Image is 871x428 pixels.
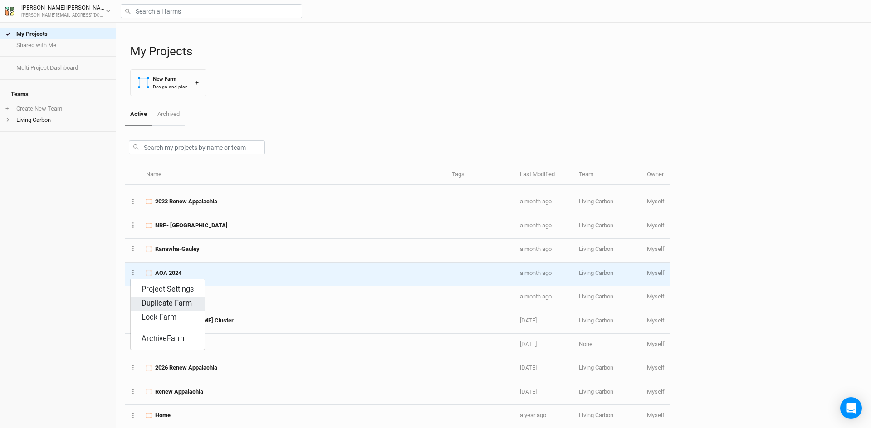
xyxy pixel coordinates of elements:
span: Jul 23, 2025 3:14 PM [520,245,552,252]
span: NRP- Colony Bay [155,221,228,230]
h4: Teams [5,85,110,103]
span: 2023 Renew Appalachia [155,197,217,206]
button: Duplicate Farm [131,297,205,311]
td: Living Carbon [574,357,642,381]
span: andy@livingcarbon.com [647,341,665,347]
th: Owner [642,165,670,185]
a: Archived [152,103,184,125]
div: + [195,78,199,87]
td: Living Carbon [574,381,642,405]
span: May 22, 2025 11:09 AM [520,341,537,347]
td: Living Carbon [574,286,642,310]
span: Jul 23, 2025 3:19 PM [520,222,552,229]
span: andy@livingcarbon.com [647,269,665,276]
th: Name [141,165,447,185]
span: May 9, 2025 10:32 AM [520,364,537,371]
div: New Farm [153,75,188,83]
th: Last Modified [515,165,574,185]
div: [PERSON_NAME] [PERSON_NAME] [21,3,106,12]
span: Renew Appalachia [155,388,203,396]
div: Open Intercom Messenger [840,397,862,419]
span: + [5,105,9,112]
td: Living Carbon [574,239,642,262]
th: Tags [447,165,515,185]
td: Living Carbon [574,215,642,239]
button: [PERSON_NAME] [PERSON_NAME][PERSON_NAME][EMAIL_ADDRESS][DOMAIN_NAME] [5,3,111,19]
td: None [574,334,642,357]
a: Active [125,103,152,126]
span: Jul 23, 2025 2:43 PM [520,293,552,300]
th: Team [574,165,642,185]
div: [PERSON_NAME][EMAIL_ADDRESS][DOMAIN_NAME] [21,12,106,19]
span: AOA 2024 [155,269,181,277]
button: Archive Farm [131,332,205,346]
div: Design and plan [153,83,188,90]
td: Living Carbon [574,191,642,215]
input: Search my projects by name or team [129,140,265,154]
span: andy@livingcarbon.com [647,317,665,324]
span: May 7, 2025 5:12 PM [520,388,537,395]
h1: My Projects [130,44,862,58]
span: andy@livingcarbon.com [647,245,665,252]
span: andy@livingcarbon.com [647,364,665,371]
span: andy@livingcarbon.com [647,412,665,418]
span: Jul 23, 2025 3:24 PM [520,198,552,205]
span: andy@livingcarbon.com [647,198,665,205]
input: Search all farms [121,4,302,18]
button: New FarmDesign and plan+ [130,69,206,96]
td: Living Carbon [574,310,642,334]
span: Home [155,411,171,419]
span: andy@livingcarbon.com [647,222,665,229]
span: andy@livingcarbon.com [647,388,665,395]
span: Jul 23, 2025 2:54 PM [520,269,552,276]
span: Kanawha-Gauley [155,245,200,253]
td: Living Carbon [574,263,642,286]
span: 2026 Renew Appalachia [155,364,217,372]
span: andy@livingcarbon.com [647,293,665,300]
button: Project Settings [131,283,205,297]
button: Lock Farm [131,311,205,325]
span: May 22, 2025 11:54 AM [520,317,537,324]
span: Aug 25, 2024 8:54 PM [520,412,546,418]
